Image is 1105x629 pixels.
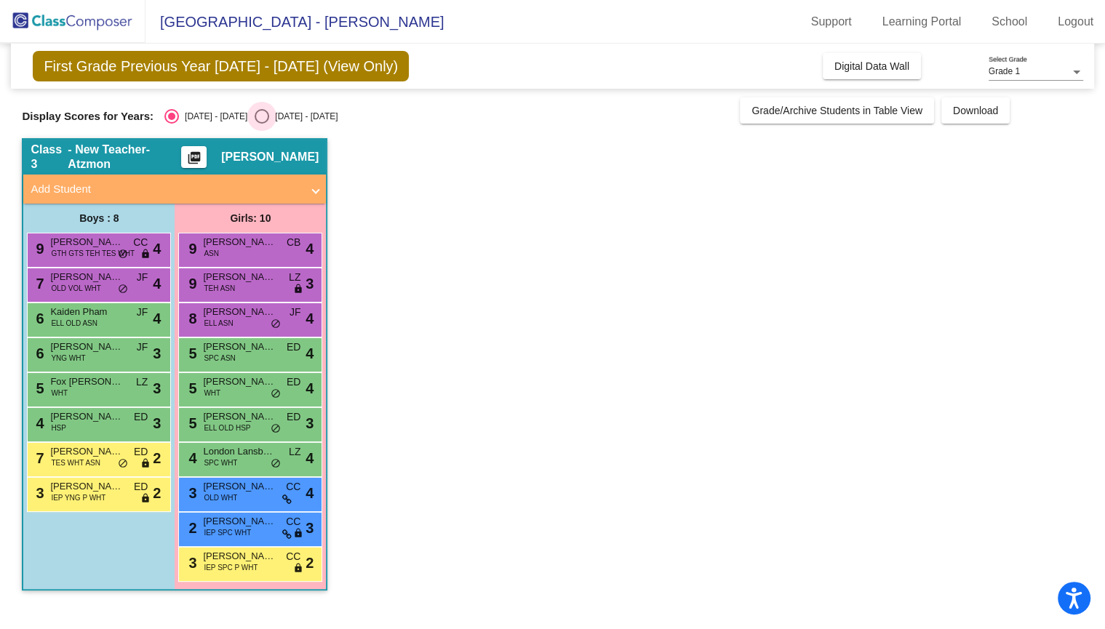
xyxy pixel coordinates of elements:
span: 5 [185,345,196,361]
span: 3 [153,377,161,399]
span: [PERSON_NAME] [50,270,123,284]
span: JF [137,270,148,285]
span: SPC WHT [204,457,237,468]
span: LZ [289,444,300,460]
span: lock [140,458,151,470]
span: ED [134,444,148,460]
span: lock [140,493,151,505]
span: ELL OLD ASN [51,318,97,329]
span: [PERSON_NAME] [50,444,123,459]
span: ED [134,479,148,494]
span: [PERSON_NAME] [221,150,319,164]
span: 4 [153,273,161,295]
span: 8 [185,311,196,326]
span: 9 [185,241,196,257]
div: [DATE] - [DATE] [269,110,338,123]
span: OLD WHT [204,492,237,503]
mat-icon: picture_as_pdf [186,151,203,171]
span: 4 [153,308,161,329]
span: CC [286,479,300,494]
span: YNG WHT [51,353,85,364]
span: ASN [204,248,219,259]
span: Digital Data Wall [834,60,909,72]
span: ELL OLD HSP [204,422,250,433]
span: Class 3 [31,143,68,172]
span: 3 [32,485,44,501]
span: do_not_disturb_alt [271,318,281,330]
span: CC [286,514,300,529]
span: OLD VOL WHT [51,283,101,294]
span: IEP SPC P WHT [204,562,258,573]
span: TES WHT ASN [51,457,100,468]
span: 4 [306,238,314,260]
a: Logout [1046,10,1105,33]
span: 2 [306,552,314,574]
span: Fox [PERSON_NAME] [50,374,123,389]
span: WHT [51,388,68,398]
span: lock [293,563,303,574]
span: 2 [185,520,196,536]
div: [DATE] - [DATE] [179,110,247,123]
span: 3 [185,485,196,501]
span: do_not_disturb_alt [271,423,281,435]
span: [PERSON_NAME] [203,514,276,529]
div: Boys : 8 [23,204,175,233]
span: - New Teacher-Atzmon [68,143,181,172]
a: Learning Portal [871,10,973,33]
span: ED [287,409,300,425]
span: [PERSON_NAME] [203,409,276,424]
mat-radio-group: Select an option [164,109,338,124]
span: ELL ASN [204,318,233,329]
span: 4 [306,342,314,364]
span: JF [137,305,148,320]
button: Print Students Details [181,146,207,168]
span: HSP [51,422,66,433]
span: 7 [32,276,44,292]
span: 4 [306,308,314,329]
span: 2 [153,482,161,504]
span: JF [137,340,148,355]
button: Digital Data Wall [823,53,921,79]
span: 7 [32,450,44,466]
span: [PERSON_NAME] [203,270,276,284]
span: [PERSON_NAME] [50,479,123,494]
span: 4 [153,238,161,260]
span: lock [140,249,151,260]
span: 3 [153,412,161,434]
span: 5 [185,415,196,431]
span: 3 [306,517,314,539]
span: 6 [32,345,44,361]
span: [PERSON_NAME] [203,549,276,564]
div: Girls: 10 [175,204,326,233]
span: [PERSON_NAME] [50,409,123,424]
span: ED [134,409,148,425]
span: WHT [204,388,220,398]
span: ED [287,374,300,390]
span: LZ [136,374,148,390]
span: 9 [185,276,196,292]
span: [PERSON_NAME] [203,479,276,494]
span: do_not_disturb_alt [118,249,128,260]
span: 4 [185,450,196,466]
span: [PERSON_NAME] [50,340,123,354]
span: 3 [153,342,161,364]
span: 5 [32,380,44,396]
span: [PERSON_NAME] [203,340,276,354]
span: SPC ASN [204,353,235,364]
span: [PERSON_NAME] [203,374,276,389]
span: Grade/Archive Students in Table View [751,105,922,116]
span: [PERSON_NAME] [203,235,276,249]
span: TEH ASN [204,283,235,294]
span: Display Scores for Years: [22,110,153,123]
span: 4 [306,377,314,399]
button: Grade/Archive Students in Table View [740,97,934,124]
mat-panel-title: Add Student [31,181,301,198]
a: Support [799,10,863,33]
span: [PERSON_NAME] [50,235,123,249]
span: CC [286,549,300,564]
span: 4 [306,447,314,469]
span: do_not_disturb_alt [271,388,281,400]
span: 3 [185,555,196,571]
span: Download [953,105,998,116]
span: London Lansbery [203,444,276,459]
